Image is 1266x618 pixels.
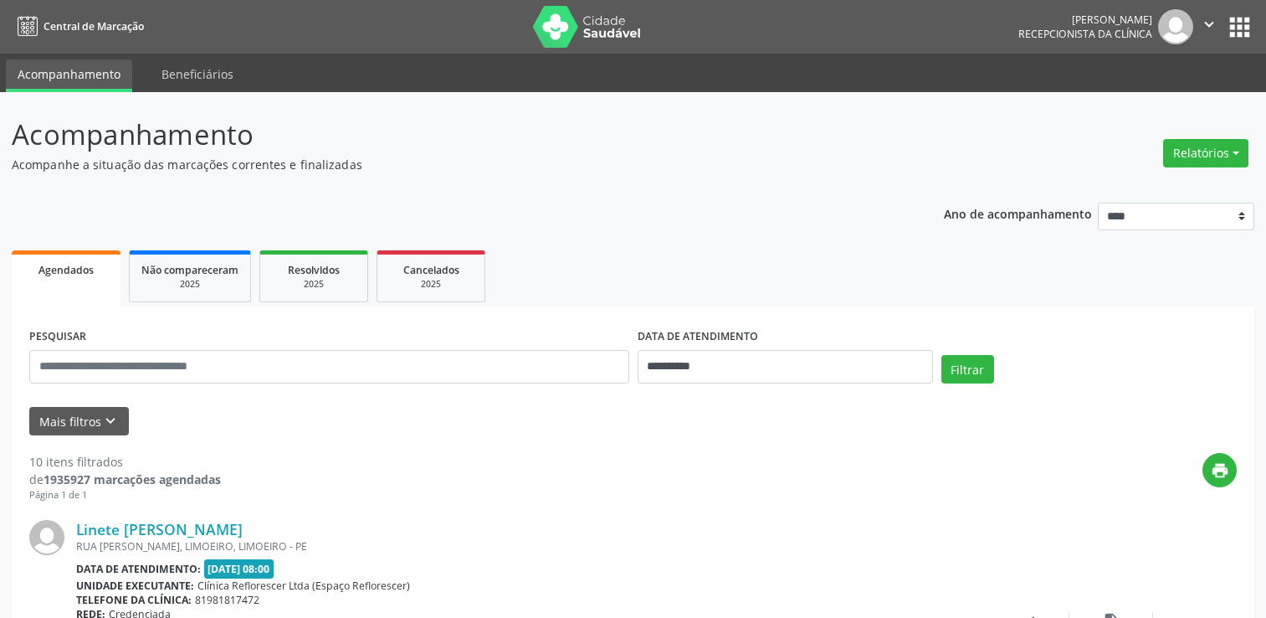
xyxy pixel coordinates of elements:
div: 2025 [272,278,356,291]
div: 2025 [389,278,473,291]
span: Resolvidos [288,263,340,277]
div: Página 1 de 1 [29,488,221,502]
span: [DATE] 08:00 [204,559,274,579]
b: Unidade executante: [76,579,194,593]
i: keyboard_arrow_down [101,412,120,430]
p: Acompanhamento [12,114,882,156]
b: Data de atendimento: [76,562,201,576]
label: PESQUISAR [29,324,86,350]
a: Acompanhamento [6,59,132,92]
span: Agendados [38,263,94,277]
img: img [1158,9,1193,44]
span: Cancelados [403,263,459,277]
label: DATA DE ATENDIMENTO [638,324,758,350]
button: Mais filtroskeyboard_arrow_down [29,407,129,436]
div: [PERSON_NAME] [1018,13,1152,27]
div: RUA [PERSON_NAME], LIMOEIRO, LIMOEIRO - PE [76,539,986,554]
button: Filtrar [941,355,994,384]
span: Central de Marcação [44,19,144,33]
span: Recepcionista da clínica [1018,27,1152,41]
button: apps [1225,13,1254,42]
span: Clínica Reflorescer Ltda (Espaço Reflorescer) [197,579,410,593]
button:  [1193,9,1225,44]
div: 2025 [141,278,238,291]
a: Central de Marcação [12,13,144,40]
p: Acompanhe a situação das marcações correntes e finalizadas [12,156,882,173]
button: Relatórios [1163,139,1248,167]
i:  [1200,15,1218,33]
a: Linete [PERSON_NAME] [76,520,243,538]
div: 10 itens filtrados [29,453,221,471]
i: print [1211,461,1229,480]
span: Não compareceram [141,263,238,277]
a: Beneficiários [150,59,245,89]
span: 81981817472 [195,593,259,607]
p: Ano de acompanhamento [944,203,1092,224]
b: Telefone da clínica: [76,593,192,607]
strong: 1935927 marcações agendadas [44,471,221,487]
button: print [1202,453,1237,487]
img: img [29,520,64,555]
div: de [29,471,221,488]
